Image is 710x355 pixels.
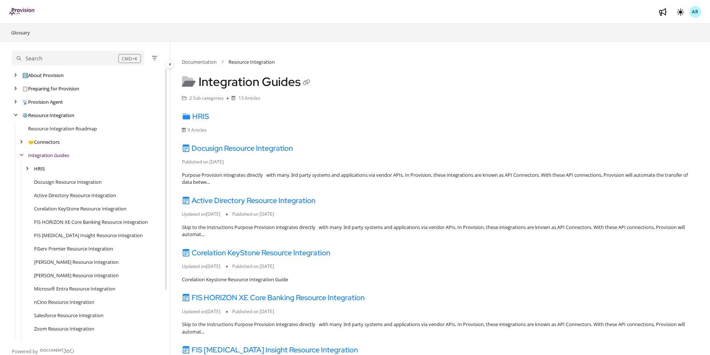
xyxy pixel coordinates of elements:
a: HRIS [182,112,209,121]
a: Resource Integration Roadmap [28,125,97,132]
div: arrow [18,139,25,146]
div: Corelation Keystone Resource Integration Guide [182,276,698,283]
div: arrow [12,72,19,79]
a: System Export Resource Integration [34,338,114,346]
div: Skip to the Instructions Purpose Provision integrates directly with many 3rd party systems and ap... [182,321,698,335]
li: Published on [DATE] [226,211,280,218]
a: FIS HORIZON XE Core Banking Resource Integration [34,218,148,226]
div: arrow [12,85,19,92]
span: AR [692,9,699,16]
a: Whats new [657,6,669,18]
a: Connectors [28,138,60,146]
span: Powered by [12,348,38,355]
a: Jack Henry SilverLake Resource Integration [34,258,119,266]
div: arrow [12,112,19,119]
li: Updated on [DATE] [182,263,226,270]
button: Theme options [674,6,686,18]
img: brand logo [9,8,35,16]
a: Corelation KeyStone Resource Integration [34,205,126,212]
div: arrow [12,99,19,106]
div: Search [26,54,43,63]
span: 📋 [22,85,28,92]
a: Zoom Resource Integration [34,325,94,332]
a: nCino Resource Integration [34,298,94,306]
a: Corelation KeyStone Resource Integration [182,248,330,258]
a: Active Directory Resource Integration [182,196,315,205]
span: ⚙️ [22,112,28,119]
a: FIS [MEDICAL_DATA] Insight Resource Integration [182,345,358,355]
span: 📡 [22,99,28,105]
button: Copy link of Integration Guides [301,77,312,89]
li: 13 Articles [227,95,260,102]
span: ℹ️ [22,72,28,79]
span: 🤝 [28,139,34,145]
img: Document360 [40,349,74,353]
div: arrow [24,165,31,172]
li: 9 Articles [182,127,212,133]
a: Active Directory Resource Integration [34,192,116,199]
a: Project logo [9,8,35,16]
button: Category toggle [166,60,175,69]
button: AR [689,6,701,18]
a: FiServ Premier Resource Integration [34,245,113,252]
a: HRIS [34,165,45,172]
a: About Provision [22,72,64,79]
a: Jack Henry Symitar Resource Integration [34,272,119,279]
a: Glossary [10,28,31,37]
li: Published on [DATE] [226,308,280,315]
li: Updated on [DATE] [182,211,226,218]
a: Provision Agent [22,98,63,106]
li: Published on [DATE] [182,159,229,165]
div: CMD+K [118,54,141,63]
a: Preparing for Provision [22,85,79,92]
button: Filter [150,54,159,63]
div: Skip to the Instructions Purpose Provision integrates directly with many 3rd party systems and ap... [182,224,698,238]
a: Resource Integration [22,112,74,119]
a: FIS IBS Insight Resource Integration [34,232,143,239]
a: Docusign Resource Integration [34,178,102,186]
button: Search [12,51,144,66]
a: Docusign Resource Integration [182,143,293,153]
a: Documentation [182,58,217,66]
li: 2 Sub categories [182,95,227,102]
li: Published on [DATE] [226,263,280,270]
a: Microsoft Entra Resource Integration [34,285,115,292]
a: FIS HORIZON XE Core Banking Resource Integration [182,293,365,302]
a: Integration Guides [28,152,69,159]
li: Updated on [DATE] [182,308,226,315]
a: Powered by Document360 - opens in a new tab [12,346,74,355]
div: Purpose Provision integrates directly with many 3rd party systems and applications via vendor API... [182,172,698,186]
span: Resource Integration [229,58,275,66]
div: arrow [18,152,25,159]
a: Salesforce Resource Integration [34,312,104,319]
h1: Integration Guides [182,74,312,89]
